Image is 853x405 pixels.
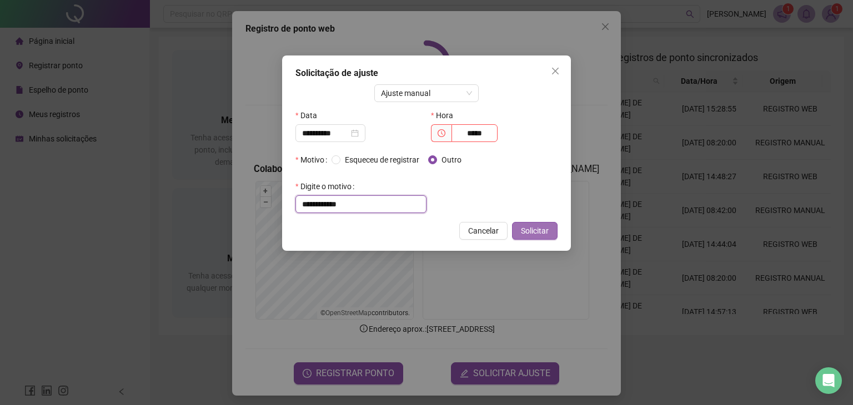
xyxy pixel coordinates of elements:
[546,62,564,80] button: Close
[437,154,466,166] span: Outro
[468,225,499,237] span: Cancelar
[438,129,445,137] span: clock-circle
[521,225,549,237] span: Solicitar
[381,85,473,102] span: Ajuste manual
[295,67,558,80] div: Solicitação de ajuste
[459,222,508,240] button: Cancelar
[551,67,560,75] span: close
[295,107,324,124] label: Data
[512,222,558,240] button: Solicitar
[815,367,842,394] div: Open Intercom Messenger
[295,178,359,195] label: Digite o motivo
[295,151,332,169] label: Motivo
[340,154,424,166] span: Esqueceu de registrar
[431,107,460,124] label: Hora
